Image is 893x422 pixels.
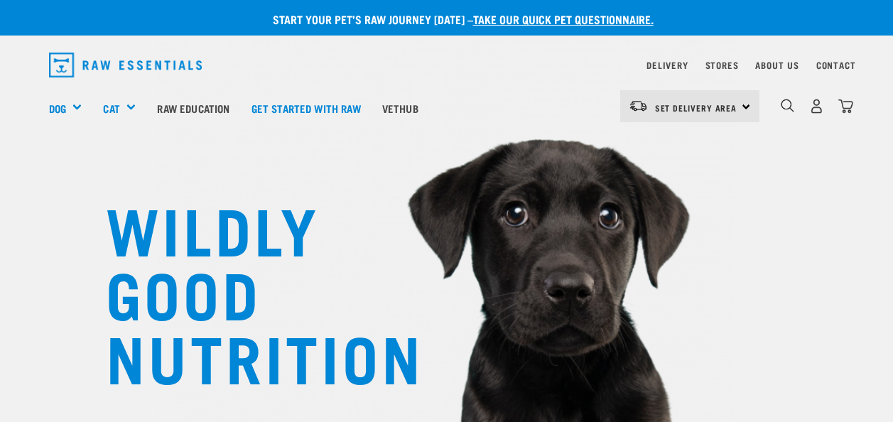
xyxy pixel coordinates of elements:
a: Get started with Raw [241,80,372,136]
img: van-moving.png [629,99,648,112]
span: Set Delivery Area [655,105,737,110]
a: take our quick pet questionnaire. [473,16,654,22]
a: Raw Education [146,80,240,136]
a: Stores [705,63,739,67]
a: Delivery [646,63,688,67]
a: Dog [49,100,66,117]
nav: dropdown navigation [38,47,856,83]
img: home-icon-1@2x.png [781,99,794,112]
img: Raw Essentials Logo [49,53,202,77]
a: Cat [103,100,119,117]
img: home-icon@2x.png [838,99,853,114]
img: user.png [809,99,824,114]
h1: WILDLY GOOD NUTRITION [106,195,390,387]
a: Contact [816,63,856,67]
a: Vethub [372,80,429,136]
a: About Us [755,63,799,67]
